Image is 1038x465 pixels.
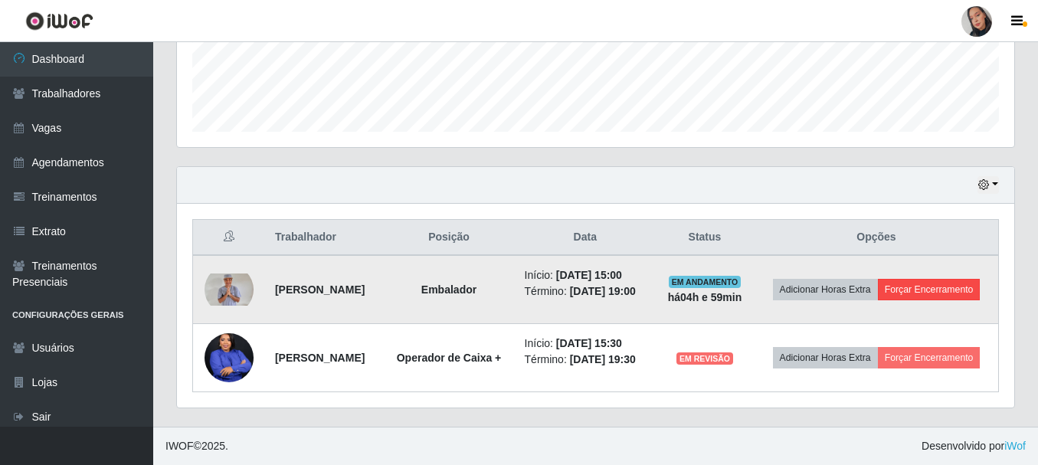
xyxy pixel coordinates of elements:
button: Forçar Encerramento [878,279,981,300]
img: CoreUI Logo [25,11,93,31]
th: Data [516,220,655,256]
strong: Operador de Caixa + [397,352,502,364]
li: Início: [525,336,646,352]
strong: [PERSON_NAME] [275,283,365,296]
span: EM ANDAMENTO [669,276,742,288]
img: 1680193572797.jpeg [205,273,254,306]
time: [DATE] 19:00 [570,285,636,297]
button: Forçar Encerramento [878,347,981,368]
a: iWof [1004,440,1026,452]
th: Posição [382,220,515,256]
time: [DATE] 15:30 [556,337,622,349]
li: Término: [525,352,646,368]
span: IWOF [165,440,194,452]
span: © 2025 . [165,438,228,454]
th: Opções [755,220,999,256]
button: Adicionar Horas Extra [773,347,878,368]
th: Status [655,220,755,256]
span: EM REVISÃO [676,352,733,365]
li: Término: [525,283,646,300]
time: [DATE] 15:00 [556,269,622,281]
strong: há 04 h e 59 min [668,291,742,303]
span: Desenvolvido por [922,438,1026,454]
strong: Embalador [421,283,476,296]
li: Início: [525,267,646,283]
strong: [PERSON_NAME] [275,352,365,364]
time: [DATE] 19:30 [570,353,636,365]
img: 1741977061779.jpeg [205,327,254,388]
th: Trabalhador [266,220,383,256]
button: Adicionar Horas Extra [773,279,878,300]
